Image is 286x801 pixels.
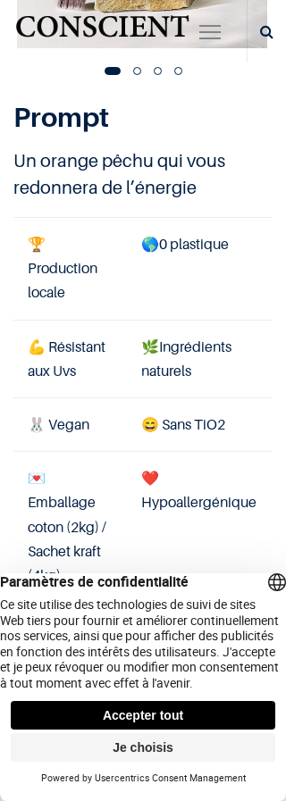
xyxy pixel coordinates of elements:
span: 💪 Résistant aux Uvs [28,338,105,380]
span: 🌿 [141,338,159,355]
img: Conscient [13,8,191,55]
h1: Prompt [13,101,273,133]
span: 💌 [28,469,46,487]
span: 😄 S [141,415,170,433]
button: Open chat widget [15,15,69,69]
span: 🏆 [28,235,46,253]
td: Production locale [13,218,127,321]
a: Logo of Conscient [13,8,191,55]
h4: Un orange pêchu qui vous redonnera de l’énergie [13,147,273,201]
td: ❤️Hypoallergénique [127,452,273,603]
td: 0 plastique [127,218,273,321]
td: ans TiO2 [127,398,273,452]
span: 🌎 [141,235,159,253]
span: 🐰 Vegan [28,415,89,433]
td: Emballage coton (2kg) / Sachet kraft (4kg) [13,452,127,603]
td: Ingrédients naturels [127,320,273,397]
